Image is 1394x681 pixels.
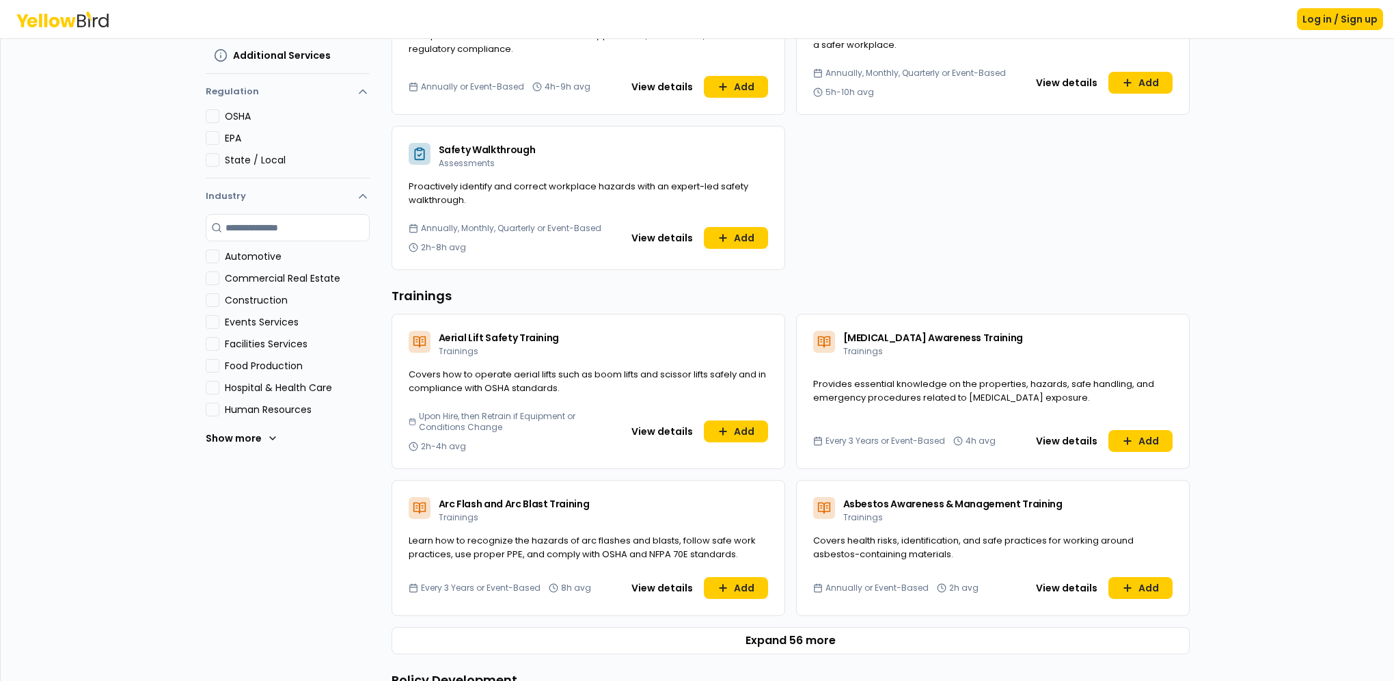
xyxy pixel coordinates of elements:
h3: Trainings [392,286,1190,306]
span: Assessments [439,157,495,169]
span: 4h-9h avg [545,81,590,92]
button: Add [1108,577,1173,599]
label: OSHA [225,109,370,123]
span: Comprehensive audit that evaluates safety protocols, risk controls, and regulatory compliance. [409,29,725,55]
span: 2h-8h avg [421,242,466,253]
label: Human Resources [225,403,370,416]
button: Add [704,76,768,98]
span: 8h avg [561,583,591,593]
span: Annually or Event-Based [825,583,929,593]
span: Asbestos Awareness & Management Training [843,497,1063,511]
div: Industry [206,214,370,463]
button: View details [1028,430,1106,452]
span: 2h-4h avg [421,441,466,452]
label: Food Production [225,359,370,373]
span: 5h-10h avg [825,87,874,98]
button: Additional Services [206,43,370,68]
span: [MEDICAL_DATA] Awareness Training [843,331,1023,345]
button: Add [704,577,768,599]
span: Covers health risks, identification, and safe practices for working around asbestos-containing ma... [813,534,1134,561]
span: Additional Services [233,49,331,62]
span: Annually, Monthly, Quarterly or Event-Based [421,223,601,234]
button: Log in / Sign up [1297,8,1383,30]
span: Trainings [843,345,883,357]
button: Expand 56 more [392,627,1190,654]
span: Arc Flash and Arc Blast Training [439,497,590,511]
label: Events Services [225,315,370,329]
button: Show more [206,425,278,452]
button: View details [1028,577,1106,599]
span: Learn how to recognize the hazards of arc flashes and blasts, follow safe work practices, use pro... [409,534,756,561]
button: View details [1028,72,1106,94]
span: Safety Walkthrough [439,143,536,157]
span: Every 3 Years or Event-Based [825,436,945,446]
span: Trainings [843,511,883,523]
span: Upon Hire, then Retrain if Equipment or Conditions Change [419,411,618,433]
label: State / Local [225,153,370,167]
span: Annually or Event-Based [421,81,524,92]
button: View details [623,420,701,442]
button: Industry [206,178,370,214]
button: Add [704,227,768,249]
button: Regulation [206,79,370,109]
button: Add [1108,430,1173,452]
button: View details [623,227,701,249]
button: Add [704,420,768,442]
label: Hospital & Health Care [225,381,370,395]
span: Every 3 Years or Event-Based [421,583,541,593]
label: Commercial Real Estate [225,271,370,285]
button: Add [1108,72,1173,94]
span: Aerial Lift Safety Training [439,331,560,345]
span: Provides essential knowledge on the properties, hazards, safe handling, and emergency procedures ... [813,377,1154,404]
label: Automotive [225,250,370,263]
span: Trainings [439,511,478,523]
button: View details [623,577,701,599]
span: Trainings [439,345,478,357]
span: Simulate an OSHA visit, spotting gaps before they turn into citations while building a safer work... [813,25,1171,51]
span: 4h avg [966,436,996,446]
button: View details [623,76,701,98]
label: Facilities Services [225,337,370,351]
span: Covers how to operate aerial lifts such as boom lifts and scissor lifts safely and in compliance ... [409,368,766,395]
div: Regulation [206,109,370,178]
label: EPA [225,131,370,145]
span: Proactively identify and correct workplace hazards with an expert-led safety walkthrough. [409,180,748,206]
span: 2h avg [949,583,979,593]
label: Construction [225,293,370,307]
span: Annually, Monthly, Quarterly or Event-Based [825,68,1006,79]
